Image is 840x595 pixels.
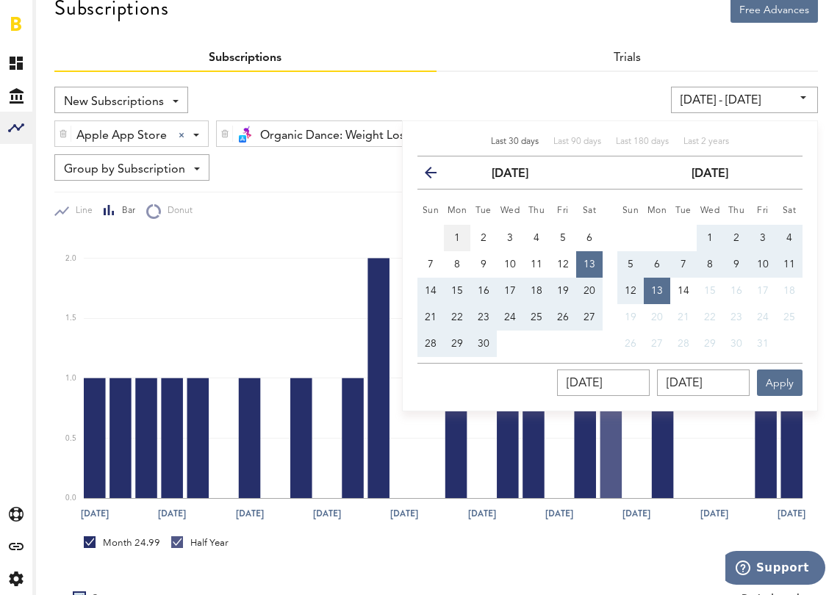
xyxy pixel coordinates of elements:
button: 9 [723,251,750,278]
span: 11 [783,259,795,270]
text: [DATE] [622,507,650,520]
span: 15 [704,286,716,296]
text: 0.0 [65,494,76,502]
text: [DATE] [390,507,418,520]
button: 18 [776,278,803,304]
input: __/__/____ [657,369,750,396]
span: 29 [704,339,716,349]
button: 21 [417,304,444,331]
span: 23 [730,312,742,322]
small: Sunday [423,206,439,215]
text: [DATE] [158,507,186,520]
span: Last 2 years [683,137,729,146]
span: 22 [704,312,716,322]
button: 11 [523,251,550,278]
span: 21 [678,312,689,322]
button: 8 [697,251,723,278]
span: Donut [161,205,193,217]
span: Line [69,205,93,217]
small: Saturday [583,206,597,215]
button: 7 [670,251,697,278]
small: Friday [557,206,569,215]
span: 17 [757,286,769,296]
button: 12 [550,251,576,278]
button: 25 [776,304,803,331]
text: 1.5 [65,314,76,322]
button: 22 [697,304,723,331]
span: 19 [625,312,636,322]
span: 8 [707,259,713,270]
strong: [DATE] [692,168,728,180]
button: 17 [750,278,776,304]
span: 21 [425,312,437,322]
text: 1.0 [65,375,76,382]
span: 4 [534,233,539,243]
button: 15 [444,278,470,304]
span: 27 [584,312,595,322]
a: Subscriptions [209,52,281,64]
button: 27 [644,331,670,357]
button: 6 [576,225,603,251]
small: Wednesday [700,206,720,215]
button: 21 [670,304,697,331]
button: 24 [750,304,776,331]
small: Tuesday [475,206,492,215]
button: 4 [523,225,550,251]
span: New Subscriptions [64,90,164,115]
span: 1 [707,233,713,243]
small: Sunday [622,206,639,215]
span: Group by Subscription [64,157,185,182]
span: 29 [451,339,463,349]
span: 26 [625,339,636,349]
span: 8 [454,259,460,270]
button: 26 [550,304,576,331]
small: Thursday [728,206,745,215]
button: 15 [697,278,723,304]
button: 30 [723,331,750,357]
span: 14 [678,286,689,296]
span: 19 [557,286,569,296]
button: 10 [750,251,776,278]
span: Last 180 days [616,137,669,146]
button: 14 [417,278,444,304]
button: 13 [576,251,603,278]
span: 18 [783,286,795,296]
span: 28 [678,339,689,349]
span: 26 [557,312,569,322]
span: 12 [557,259,569,270]
strong: [DATE] [492,168,528,180]
div: Delete [217,121,233,146]
span: Organic Dance: Weight Loss App [260,123,436,148]
button: 26 [617,331,644,357]
span: 30 [730,339,742,349]
span: 17 [504,286,516,296]
span: 5 [560,233,566,243]
span: 20 [651,312,663,322]
span: 10 [757,259,769,270]
span: 28 [425,339,437,349]
button: 10 [497,251,523,278]
div: Month 24.99 [84,536,160,549]
span: 22 [451,312,463,322]
button: 1 [697,225,723,251]
text: [DATE] [236,507,264,520]
text: [DATE] [313,507,341,520]
button: 3 [497,225,523,251]
span: 13 [584,259,595,270]
img: 100x100bb.jpg [238,125,256,143]
a: Monetization [36,47,51,79]
span: 5 [628,259,633,270]
span: 1 [454,233,460,243]
span: 31 [757,339,769,349]
button: 19 [617,304,644,331]
button: 23 [470,304,497,331]
span: 13 [651,286,663,296]
div: Delete [55,121,71,146]
span: Bar [115,205,135,217]
button: 4 [776,225,803,251]
span: 2 [733,233,739,243]
span: 24 [504,312,516,322]
button: 2 [723,225,750,251]
button: 20 [644,304,670,331]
